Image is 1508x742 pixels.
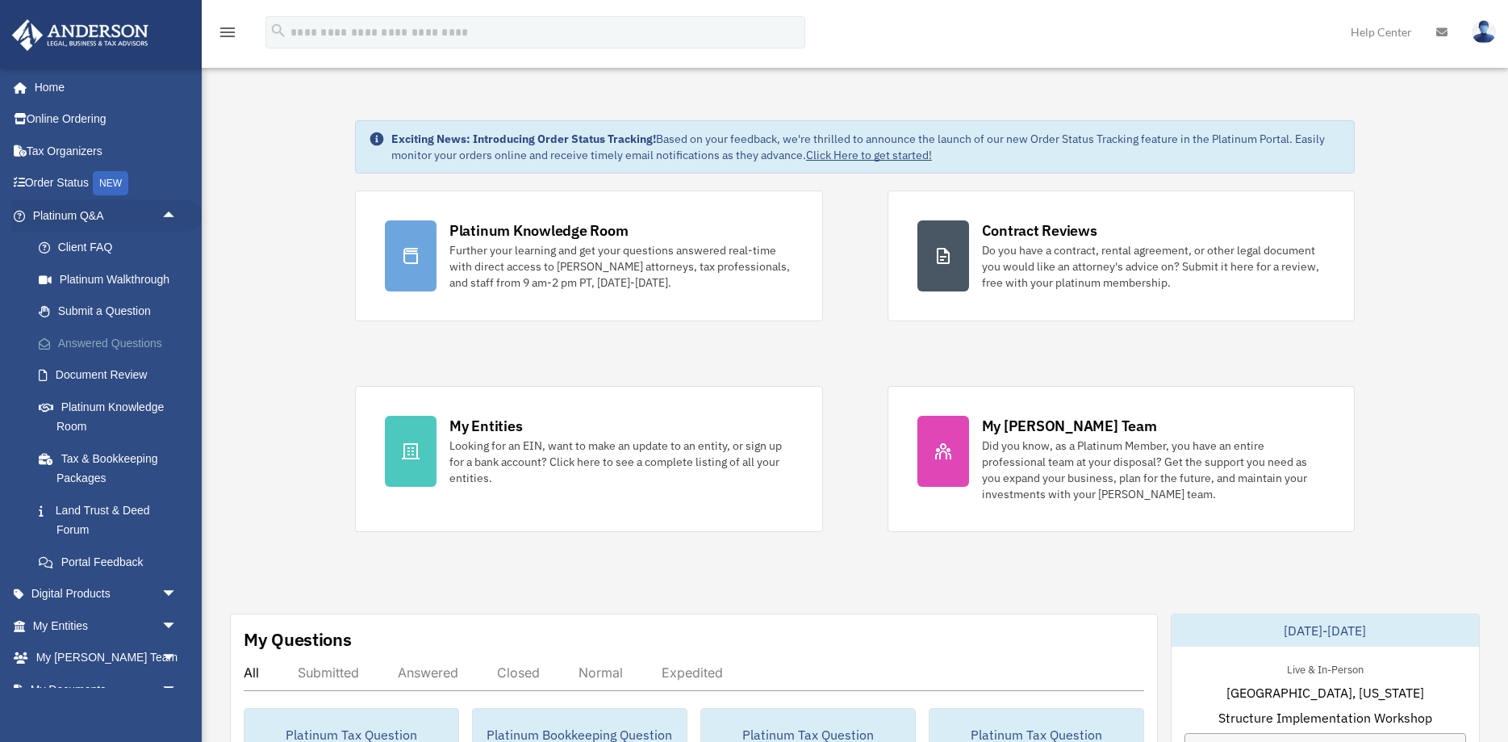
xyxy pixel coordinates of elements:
[161,610,194,643] span: arrow_drop_down
[11,199,202,232] a: Platinum Q&Aarrow_drop_up
[982,438,1326,502] div: Did you know, as a Platinum Member, you have an entire professional team at your disposal? Get th...
[23,296,202,328] a: Submit a Question
[161,642,194,675] span: arrow_drop_down
[449,220,629,241] div: Platinum Knowledge Room
[218,23,237,42] i: menu
[888,386,1356,532] a: My [PERSON_NAME] Team Did you know, as a Platinum Member, you have an entire professional team at...
[23,546,202,578] a: Portal Feedback
[23,263,202,296] a: Platinum Walkthrough
[1218,708,1432,727] span: Structure Implementation Workshop
[23,391,202,442] a: Platinum Knowledge Room
[1274,660,1376,677] div: Live & In-Person
[398,664,458,681] div: Answered
[982,242,1326,291] div: Do you have a contract, rental agreement, or other legal document you would like an attorney's ad...
[218,28,237,42] a: menu
[23,359,202,392] a: Document Review
[298,664,359,681] div: Submitted
[982,416,1157,436] div: My [PERSON_NAME] Team
[11,135,202,167] a: Tax Organizers
[11,642,202,674] a: My [PERSON_NAME] Teamarrow_drop_down
[449,416,522,436] div: My Entities
[161,578,194,611] span: arrow_drop_down
[161,199,194,233] span: arrow_drop_up
[662,664,723,681] div: Expedited
[11,578,202,610] a: Digital Productsarrow_drop_down
[391,131,1341,163] div: Based on your feedback, we're thrilled to announce the launch of our new Order Status Tracking fe...
[11,71,194,103] a: Home
[449,242,793,291] div: Further your learning and get your questions answered real-time with direct access to [PERSON_NAM...
[23,494,202,546] a: Land Trust & Deed Forum
[161,673,194,706] span: arrow_drop_down
[11,167,202,200] a: Order StatusNEW
[579,664,623,681] div: Normal
[888,191,1356,321] a: Contract Reviews Do you have a contract, rental agreement, or other legal document you would like...
[11,673,202,706] a: My Documentsarrow_drop_down
[1172,614,1479,647] div: [DATE]-[DATE]
[1226,683,1424,702] span: [GEOGRAPHIC_DATA], [US_STATE]
[982,220,1097,241] div: Contract Reviews
[1472,20,1496,44] img: User Pic
[497,664,540,681] div: Closed
[806,148,932,162] a: Click Here to get started!
[355,191,823,321] a: Platinum Knowledge Room Further your learning and get your questions answered real-time with dire...
[7,19,153,51] img: Anderson Advisors Platinum Portal
[391,132,656,146] strong: Exciting News: Introducing Order Status Tracking!
[269,22,287,40] i: search
[23,327,202,359] a: Answered Questions
[244,664,259,681] div: All
[23,232,202,264] a: Client FAQ
[449,438,793,486] div: Looking for an EIN, want to make an update to an entity, or sign up for a bank account? Click her...
[244,627,352,652] div: My Questions
[11,103,202,136] a: Online Ordering
[11,610,202,642] a: My Entitiesarrow_drop_down
[93,171,128,195] div: NEW
[23,442,202,494] a: Tax & Bookkeeping Packages
[355,386,823,532] a: My Entities Looking for an EIN, want to make an update to an entity, or sign up for a bank accoun...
